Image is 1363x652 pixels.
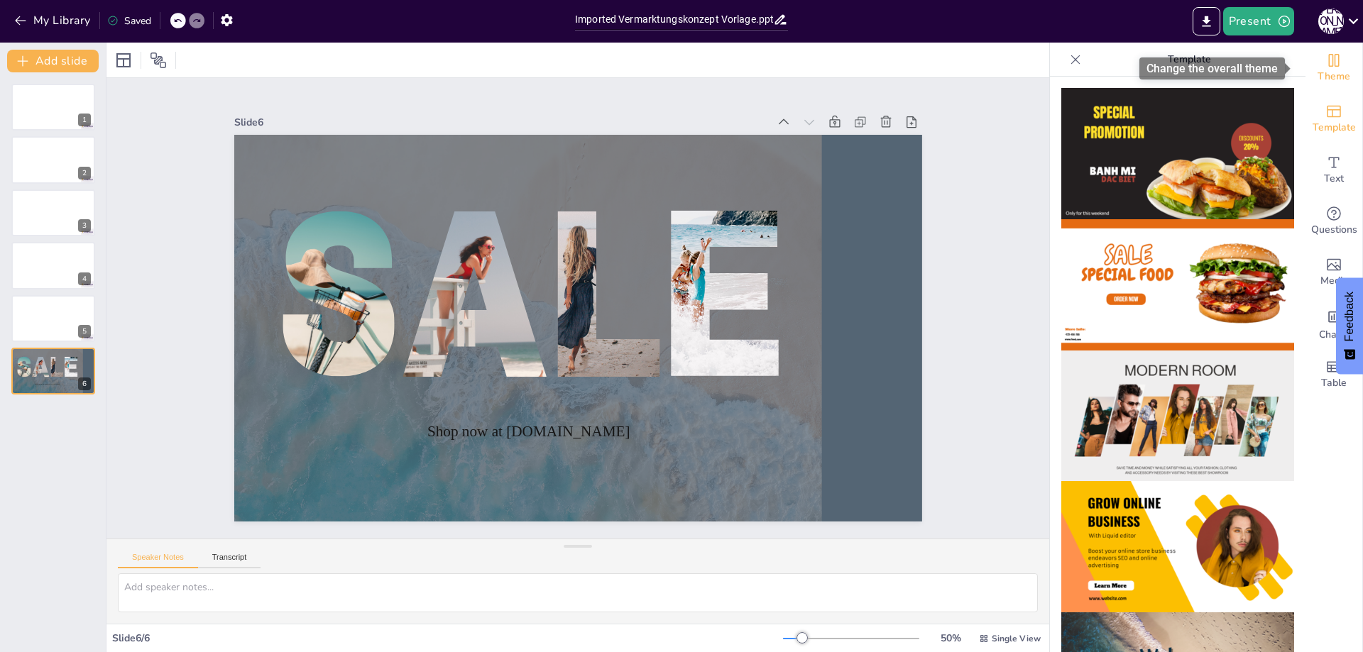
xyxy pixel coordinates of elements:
span: Charts [1319,327,1349,343]
div: 2 [78,167,91,179]
span: Shop now at [DOMAIN_NAME] [427,423,630,439]
div: 4 [78,272,91,285]
div: Get real-time input from your audience [1305,196,1362,247]
button: Speaker Notes [118,553,198,568]
div: [PERSON_NAME] [1318,9,1344,34]
span: Theme [1318,69,1350,84]
div: Add charts and graphs [1305,298,1362,349]
div: 4 [11,242,95,289]
div: 5 [78,325,91,338]
div: Add ready made slides [1305,94,1362,145]
div: 6 [11,348,95,394]
span: Feedback [1343,292,1356,341]
div: Change the overall theme [1139,57,1285,79]
div: Layout [112,49,135,72]
div: Saved [107,14,151,28]
button: [PERSON_NAME] [1318,7,1344,35]
button: My Library [11,9,97,32]
img: thumb-4.png [1061,481,1294,612]
span: Media [1320,273,1348,289]
div: Add a table [1305,349,1362,400]
div: 1 [78,114,91,126]
img: thumb-3.png [1061,350,1294,482]
div: 2 [11,136,95,183]
button: Feedback - Show survey [1336,277,1363,374]
div: Slide 6 [234,116,769,129]
p: Template [1087,43,1291,77]
span: Text [1324,171,1344,187]
input: Insert title [575,9,773,30]
div: 5 [11,295,95,342]
span: Position [150,52,167,69]
img: thumb-1.png [1061,88,1294,219]
img: thumb-2.png [1061,219,1294,350]
div: 1 [11,84,95,131]
div: Add text boxes [1305,145,1362,196]
div: 3 [78,219,91,232]
div: Change the overall theme [1305,43,1362,94]
span: Template [1313,120,1356,136]
div: Slide 6 / 6 [112,631,783,645]
button: Export to PowerPoint [1193,7,1220,35]
button: Transcript [198,553,261,568]
button: Present [1223,7,1294,35]
span: Table [1321,375,1347,391]
span: Shop now at [DOMAIN_NAME] [35,382,60,385]
span: Single View [992,633,1041,644]
div: 6 [78,377,91,390]
div: 3 [11,189,95,236]
span: Questions [1311,222,1357,238]
div: 50 % [934,631,968,645]
button: Add slide [7,50,99,72]
div: Add images, graphics, shapes or video [1305,247,1362,298]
